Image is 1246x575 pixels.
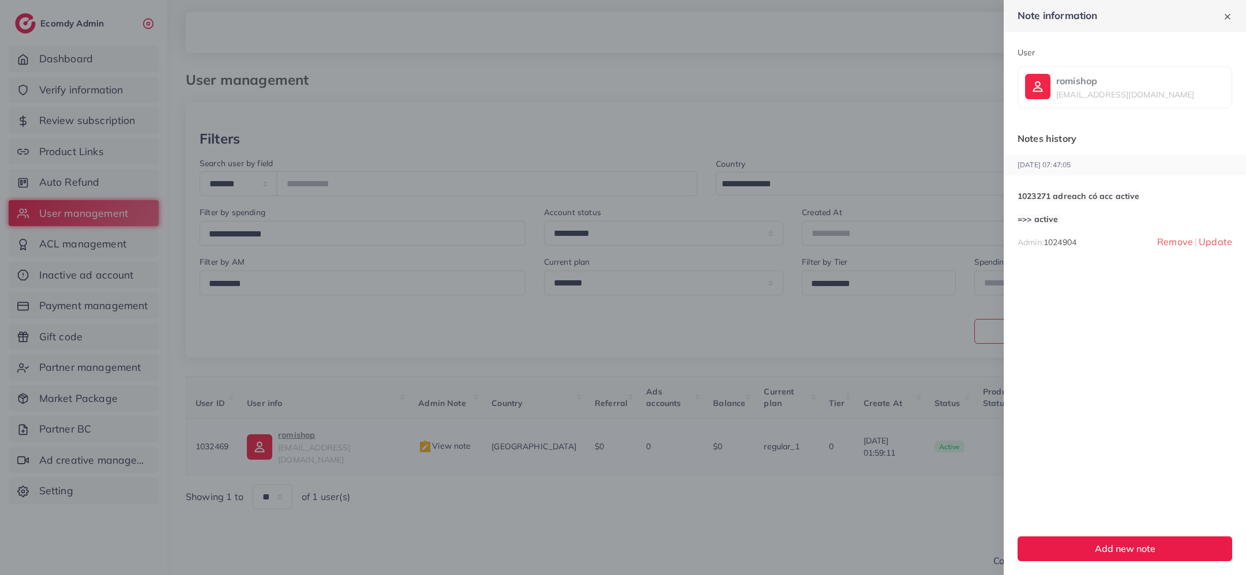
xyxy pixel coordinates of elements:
span: 1024904 [1044,237,1076,247]
span: =>> active [1018,214,1059,224]
button: Add new note [1018,536,1232,561]
span: [EMAIL_ADDRESS][DOMAIN_NAME] [1056,89,1194,100]
h5: Note information [1018,10,1098,22]
p: Admin: [1018,235,1076,249]
p: romishop [1056,74,1194,88]
span: 1023271 adreach có acc active [1018,191,1140,201]
span: Remove [1157,235,1193,258]
p: Notes history [1004,131,1246,145]
img: ic-user-info.36bf1079.svg [1025,74,1050,99]
p: User [1018,46,1232,59]
span: Update [1199,235,1232,258]
p: [DATE] 07:47:05 [1004,155,1246,175]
